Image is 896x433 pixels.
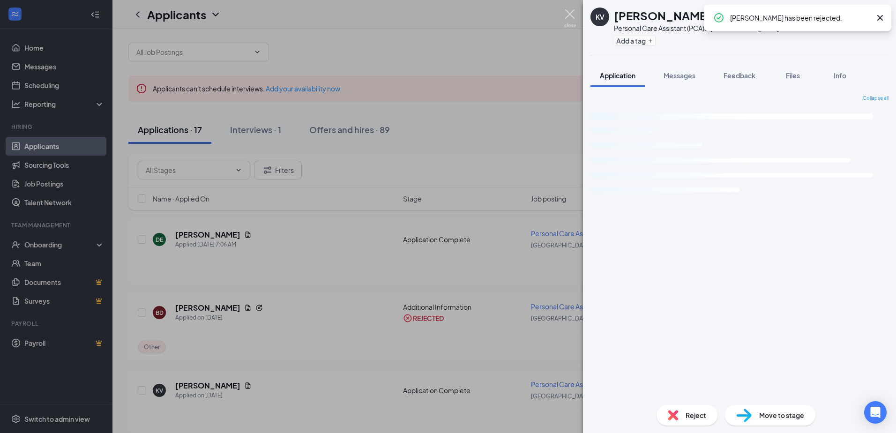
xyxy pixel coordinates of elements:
[614,23,779,33] div: Personal Care Assistant (PCA) at [GEOGRAPHIC_DATA]
[864,401,887,424] div: Open Intercom Messenger
[596,12,605,22] div: KV
[874,12,886,23] svg: Cross
[786,71,800,80] span: Files
[713,12,724,23] svg: CheckmarkCircle
[664,71,695,80] span: Messages
[759,410,804,420] span: Move to stage
[590,106,889,225] svg: Loading interface...
[648,38,653,44] svg: Plus
[614,36,656,45] button: PlusAdd a tag
[863,95,889,102] span: Collapse all
[834,71,846,80] span: Info
[686,410,706,420] span: Reject
[724,71,755,80] span: Feedback
[614,7,711,23] h1: [PERSON_NAME]
[600,71,635,80] span: Application
[730,12,871,23] div: [PERSON_NAME] has been rejected.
